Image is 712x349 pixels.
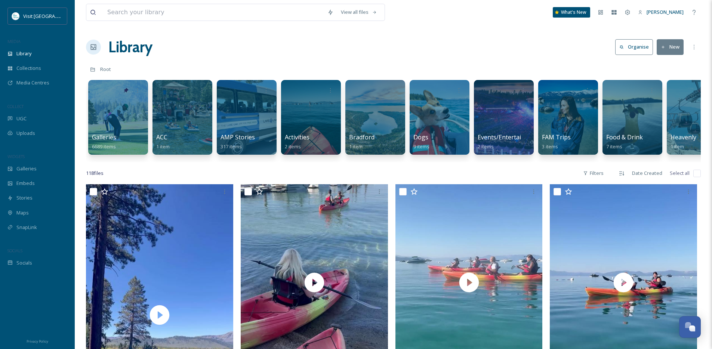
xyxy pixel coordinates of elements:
[337,5,381,19] a: View all files
[657,39,684,55] button: New
[349,143,363,150] span: 1 item
[349,134,375,150] a: Bradford1 item
[615,39,653,55] button: Organise
[413,134,429,150] a: Dogs9 items
[92,133,116,141] span: Galleries
[671,143,684,150] span: 1 item
[7,248,22,253] span: SOCIALS
[16,224,37,231] span: SnapLink
[579,166,607,180] div: Filters
[221,133,255,141] span: AMP Stories
[108,36,152,58] a: Library
[16,180,35,187] span: Embeds
[553,7,590,18] a: What's New
[92,134,116,150] a: Galleries6689 items
[27,339,48,344] span: Privacy Policy
[634,5,687,19] a: [PERSON_NAME]
[542,133,571,141] span: FAM Trips
[478,134,539,150] a: Events/Entertainment2 items
[670,170,690,177] span: Select all
[671,133,696,141] span: Heavenly
[221,143,242,150] span: 317 items
[104,4,324,21] input: Search your library
[16,209,29,216] span: Maps
[671,134,696,150] a: Heavenly1 item
[16,194,33,201] span: Stories
[16,50,31,57] span: Library
[7,104,24,109] span: COLLECT
[100,66,111,72] span: Root
[156,134,170,150] a: ACC1 item
[16,79,49,86] span: Media Centres
[23,12,81,19] span: Visit [GEOGRAPHIC_DATA]
[413,143,429,150] span: 9 items
[285,133,309,141] span: Activities
[647,9,684,15] span: [PERSON_NAME]
[606,134,643,150] a: Food & Drink7 items
[156,143,170,150] span: 1 item
[16,65,41,72] span: Collections
[221,134,255,150] a: AMP Stories317 items
[615,39,657,55] a: Organise
[156,133,167,141] span: ACC
[628,166,666,180] div: Date Created
[92,143,116,150] span: 6689 items
[679,316,701,338] button: Open Chat
[285,143,301,150] span: 2 items
[413,133,428,141] span: Dogs
[606,133,643,141] span: Food & Drink
[478,133,539,141] span: Events/Entertainment
[16,165,37,172] span: Galleries
[542,134,571,150] a: FAM Trips3 items
[542,143,558,150] span: 3 items
[12,12,19,20] img: download.jpeg
[285,134,309,150] a: Activities2 items
[16,115,27,122] span: UGC
[478,143,494,150] span: 2 items
[100,65,111,74] a: Root
[27,336,48,345] a: Privacy Policy
[7,38,21,44] span: MEDIA
[606,143,622,150] span: 7 items
[349,133,375,141] span: Bradford
[16,259,32,266] span: Socials
[16,130,35,137] span: Uploads
[7,154,25,159] span: WIDGETS
[86,170,104,177] span: 118 file s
